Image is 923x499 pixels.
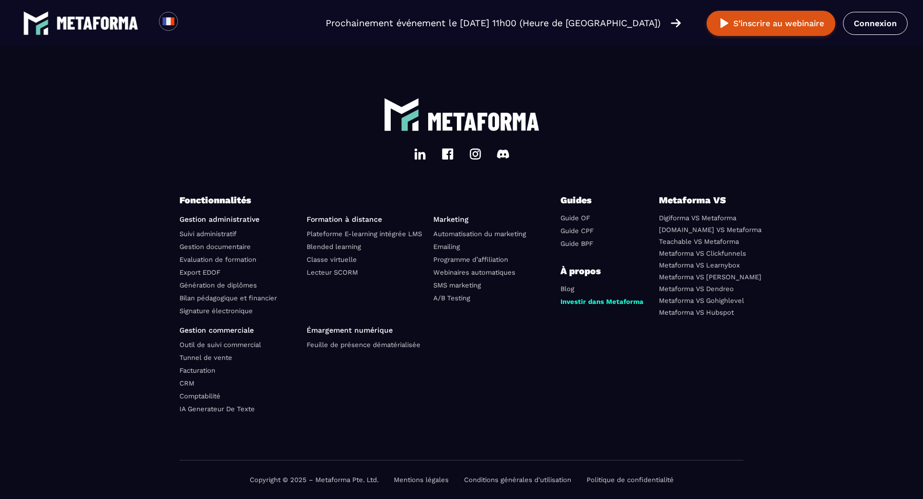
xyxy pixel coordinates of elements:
[659,285,734,293] a: Metaforma VS Dendreo
[469,148,481,160] img: instagram
[178,12,203,34] div: Search for option
[659,214,736,222] a: Digiforma VS Metaforma
[587,476,674,484] a: Politique de confidentialité
[433,281,481,289] a: SMS marketing
[659,273,761,281] a: Metaforma VS [PERSON_NAME]
[179,215,299,223] p: Gestion administrative
[659,249,746,257] a: Metaforma VS Clickfunnels
[179,307,253,315] a: Signature électronique
[179,230,236,238] a: Suivi administratif
[394,476,449,484] a: Mentions légales
[659,309,734,316] a: Metaforma VS Hubspot
[326,16,660,30] p: Prochainement événement le [DATE] 11h00 (Heure de [GEOGRAPHIC_DATA])
[433,268,515,276] a: Webinaires automatiques
[162,15,175,28] img: fr
[56,16,138,30] img: logo
[464,476,571,484] a: Conditions générales d'utilisation
[671,17,681,29] img: arrow-right
[179,193,560,207] p: Fonctionnalités
[179,243,251,251] a: Gestion documentaire
[659,238,739,245] a: Teachable VS Metaforma
[250,476,378,484] p: Copyright © 2025 – Metaforma Pte. Ltd.
[179,326,299,334] p: Gestion commerciale
[414,148,426,160] img: linkedin
[307,243,361,251] a: Blended learning
[433,215,553,223] p: Marketing
[560,214,590,222] a: Guide OF
[560,264,651,278] p: À propos
[307,268,358,276] a: Lecteur SCORM
[718,17,731,30] img: play
[707,11,835,36] button: S’inscrire au webinaire
[179,392,220,400] a: Comptabilité
[442,148,454,160] img: facebook
[433,230,526,238] a: Automatisation du marketing
[433,243,460,251] a: Emailing
[659,297,744,304] a: Metaforma VS Gohighlevel
[433,294,470,302] a: A/B Testing
[307,230,422,238] a: Plateforme E-learning intégrée LMS
[23,10,49,36] img: logo
[179,294,277,302] a: Bilan pédagogique et financier
[179,341,261,349] a: Outil de suivi commercial
[560,298,644,305] a: Investir dans Metaforma
[659,226,761,234] a: [DOMAIN_NAME] VS Metaforma
[307,256,357,263] a: Classe virtuelle
[307,341,420,349] a: Feuille de présence dématérialisée
[843,12,908,35] a: Connexion
[179,281,257,289] a: Génération de diplômes
[179,379,194,387] a: CRM
[179,367,215,374] a: Facturation
[659,261,740,269] a: Metaforma VS Learnybox
[179,405,255,413] a: IA Generateur De Texte
[384,97,419,132] img: logo
[560,227,594,235] a: Guide CPF
[497,148,509,160] img: discord
[179,256,256,263] a: Evaluation de formation
[433,256,508,263] a: Programme d’affiliation
[179,354,232,361] a: Tunnel de vente
[427,112,540,131] img: logo
[187,17,194,29] input: Search for option
[659,193,744,207] p: Metaforma VS
[307,215,426,223] p: Formation à distance
[560,285,574,293] a: Blog
[307,326,426,334] p: Émargement numérique
[560,193,622,207] p: Guides
[179,268,220,276] a: Export EDOF
[560,240,593,247] a: Guide BPF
